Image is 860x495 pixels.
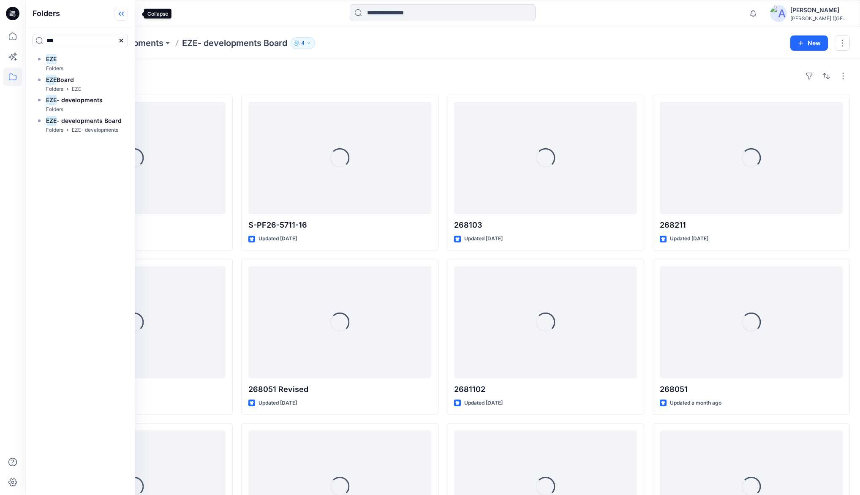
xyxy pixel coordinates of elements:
p: Updated [DATE] [464,399,503,408]
p: Updated [DATE] [464,234,503,243]
p: 268051 Revised [248,383,431,395]
p: 2681102 [454,383,637,395]
p: 268103 [454,219,637,231]
p: S-PF26-5711-16 [248,219,431,231]
mark: EZE [46,74,57,85]
mark: EZE [46,94,57,106]
p: 4 [301,38,305,48]
mark: EZE [46,53,57,65]
span: Board [57,76,74,83]
span: - developments [57,96,103,103]
p: Folders [46,64,63,73]
p: EZE- developments Board [182,37,287,49]
p: Folders [46,85,63,94]
mark: EZE [46,115,57,126]
span: - developments Board [57,117,122,124]
p: 268211 [660,219,843,231]
p: Folders [46,126,63,135]
img: avatar [770,5,787,22]
p: EZE [72,85,81,94]
div: [PERSON_NAME] [790,5,849,15]
p: Updated [DATE] [259,234,297,243]
div: [PERSON_NAME] ([GEOGRAPHIC_DATA]) Exp... [790,15,849,22]
p: 268051 [660,383,843,395]
p: Updated [DATE] [259,399,297,408]
button: New [790,35,828,51]
p: Folders [46,105,63,114]
button: 4 [291,37,315,49]
p: Updated [DATE] [670,234,708,243]
p: Updated a month ago [670,399,721,408]
p: EZE- developments [72,126,118,135]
